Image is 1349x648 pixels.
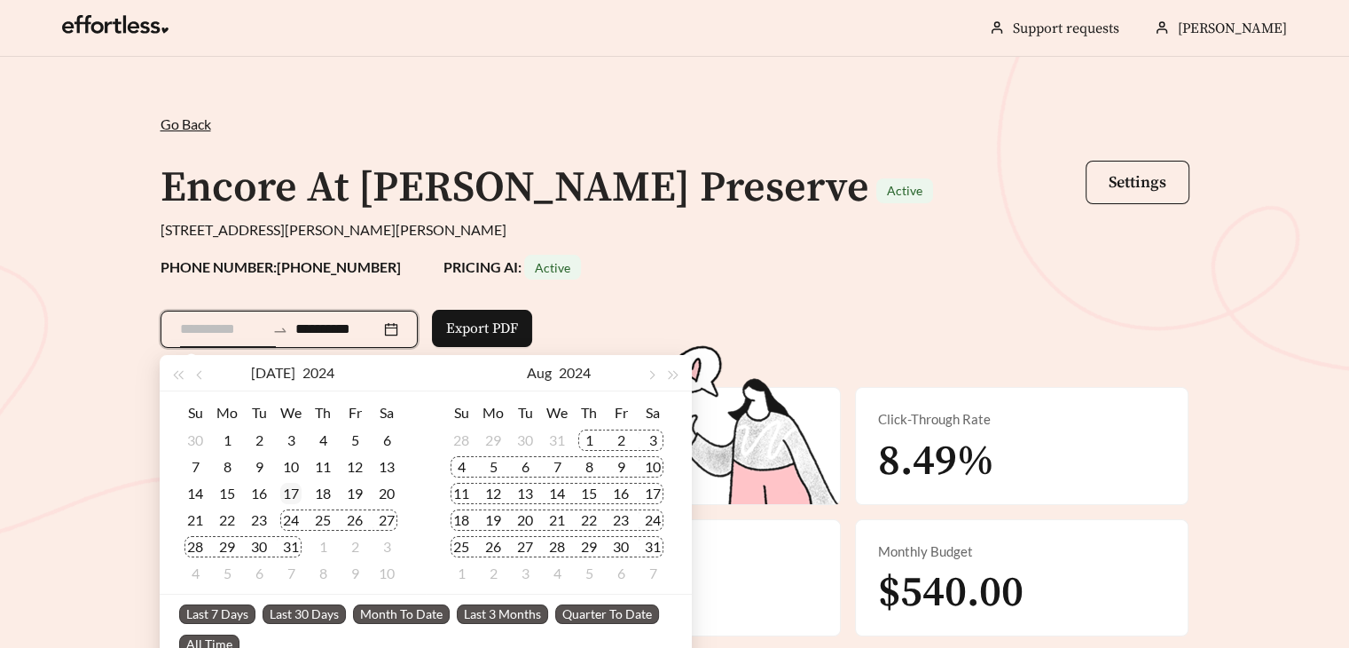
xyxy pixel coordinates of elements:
div: 2 [344,536,365,557]
div: 11 [312,456,333,478]
div: 23 [248,510,270,531]
div: 4 [184,563,206,584]
div: 27 [514,536,536,557]
td: 2024-07-15 [211,480,243,507]
td: 2024-08-05 [211,560,243,587]
td: 2024-09-05 [573,560,605,587]
td: 2024-08-09 [339,560,371,587]
td: 2024-08-17 [637,480,669,507]
div: 8 [312,563,333,584]
span: 8.49% [877,435,993,488]
td: 2024-08-06 [509,454,541,480]
td: 2024-08-19 [477,507,509,533]
td: 2024-09-03 [509,560,541,587]
td: 2024-08-02 [605,427,637,454]
td: 2024-06-30 [179,427,211,454]
div: 18 [312,483,333,504]
div: 14 [184,483,206,504]
div: 9 [344,563,365,584]
td: 2024-09-04 [541,560,573,587]
th: Sa [637,399,669,427]
div: 24 [280,510,302,531]
div: 10 [280,456,302,478]
div: 2 [482,563,504,584]
div: 4 [546,563,568,584]
div: 5 [344,430,365,451]
td: 2024-09-02 [477,560,509,587]
th: Fr [339,399,371,427]
div: 20 [376,483,397,504]
span: Go Back [161,115,211,132]
div: 31 [642,536,663,557]
div: 1 [312,536,333,557]
td: 2024-08-08 [573,454,605,480]
td: 2024-07-06 [371,427,403,454]
td: 2024-08-09 [605,454,637,480]
td: 2024-08-23 [605,507,637,533]
div: 30 [610,536,631,557]
td: 2024-08-10 [637,454,669,480]
td: 2024-08-30 [605,533,637,560]
div: 5 [578,563,600,584]
strong: PRICING AI: [443,258,581,275]
td: 2024-07-25 [307,507,339,533]
td: 2024-08-14 [541,480,573,507]
button: Aug [527,355,552,391]
td: 2024-09-06 [605,560,637,587]
div: 10 [642,456,663,478]
th: Su [445,399,477,427]
th: Su [179,399,211,427]
td: 2024-07-30 [243,533,275,560]
td: 2024-07-08 [211,454,243,480]
div: 12 [344,456,365,478]
td: 2024-07-10 [275,454,307,480]
td: 2024-07-26 [339,507,371,533]
div: 17 [642,483,663,504]
div: 15 [216,483,238,504]
td: 2024-09-07 [637,560,669,587]
td: 2024-08-22 [573,507,605,533]
div: 29 [216,536,238,557]
td: 2024-07-19 [339,480,371,507]
div: 14 [546,483,568,504]
span: Quarter To Date [555,605,659,624]
div: 3 [280,430,302,451]
div: 5 [482,456,504,478]
th: Th [307,399,339,427]
div: 28 [546,536,568,557]
td: 2024-08-15 [573,480,605,507]
strong: PHONE NUMBER: [PHONE_NUMBER] [161,258,401,275]
div: 6 [248,563,270,584]
div: 7 [184,456,206,478]
div: 27 [376,510,397,531]
div: 31 [546,430,568,451]
div: 4 [312,430,333,451]
div: 17 [280,483,302,504]
a: Support requests [1013,20,1119,37]
th: Fr [605,399,637,427]
th: Tu [243,399,275,427]
td: 2024-07-12 [339,454,371,480]
div: 11 [451,483,472,504]
div: 12 [482,483,504,504]
td: 2024-07-04 [307,427,339,454]
span: swap-right [272,322,288,338]
td: 2024-08-26 [477,533,509,560]
td: 2024-07-24 [275,507,307,533]
td: 2024-08-16 [605,480,637,507]
td: 2024-07-29 [477,427,509,454]
div: 16 [610,483,631,504]
div: 29 [578,536,600,557]
td: 2024-07-23 [243,507,275,533]
td: 2024-08-03 [371,533,403,560]
h1: Encore At [PERSON_NAME] Preserve [161,162,869,215]
td: 2024-08-24 [637,507,669,533]
td: 2024-08-11 [445,480,477,507]
td: 2024-08-07 [541,454,573,480]
td: 2024-07-03 [275,427,307,454]
td: 2024-08-01 [307,533,339,560]
div: 3 [642,430,663,451]
div: Monthly Budget [877,541,1166,562]
span: Active [535,260,570,275]
span: Active [887,183,922,198]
